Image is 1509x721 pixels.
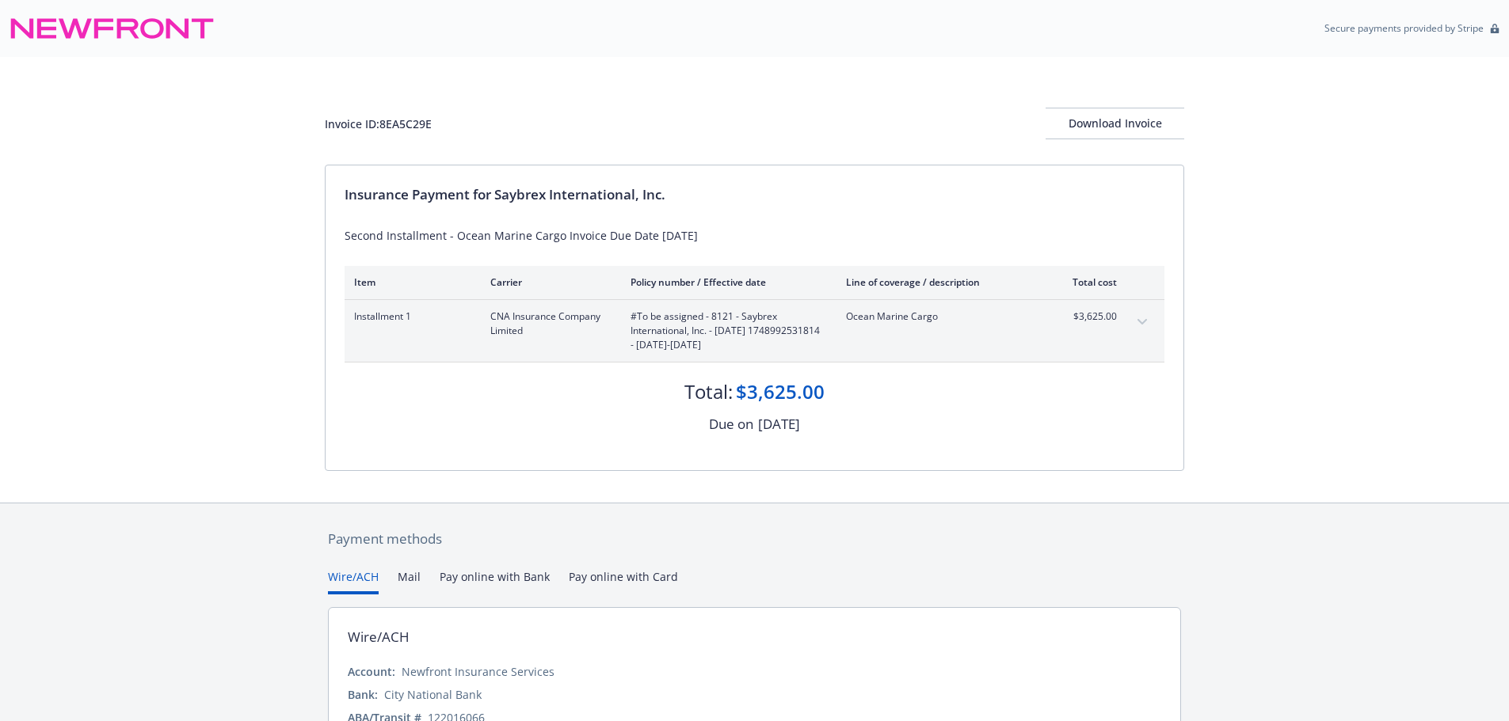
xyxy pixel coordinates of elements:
[348,627,410,647] div: Wire/ACH
[758,414,800,434] div: [DATE]
[348,686,378,703] div: Bank:
[328,568,379,594] button: Wire/ACH
[325,116,432,132] div: Invoice ID: 8EA5C29E
[354,275,465,289] div: Item
[1046,108,1184,139] button: Download Invoice
[1057,275,1117,289] div: Total cost
[684,378,733,405] div: Total:
[348,663,395,680] div: Account:
[398,568,421,594] button: Mail
[1057,309,1117,324] span: $3,625.00
[345,227,1164,244] div: Second Installment - Ocean Marine Cargo Invoice Due Date [DATE]
[631,309,821,352] span: #To be assigned - 8121 - Saybrex International, Inc. - [DATE] 1748992531814 - [DATE]-[DATE]
[384,686,482,703] div: City National Bank
[846,309,1032,324] span: Ocean Marine Cargo
[846,275,1032,289] div: Line of coverage / description
[709,414,753,434] div: Due on
[345,184,1164,205] div: Insurance Payment for Saybrex International, Inc.
[328,529,1181,549] div: Payment methods
[736,378,825,405] div: $3,625.00
[490,275,605,289] div: Carrier
[490,309,605,338] span: CNA Insurance Company Limited
[440,568,550,594] button: Pay online with Bank
[631,275,821,289] div: Policy number / Effective date
[345,300,1164,362] div: Installment 1CNA Insurance Company Limited#To be assigned - 8121 - Saybrex International, Inc. - ...
[1130,309,1155,335] button: expand content
[1324,21,1484,35] p: Secure payments provided by Stripe
[354,309,465,324] span: Installment 1
[402,663,554,680] div: Newfront Insurance Services
[569,568,678,594] button: Pay online with Card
